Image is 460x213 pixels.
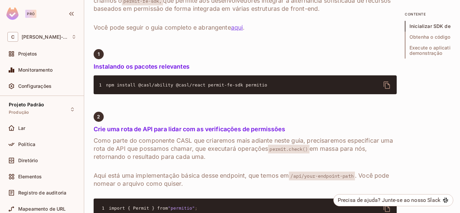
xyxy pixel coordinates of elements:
[27,12,35,16] font: Pró
[405,12,426,16] font: contente
[106,82,267,87] span: npm install @casl/ability @casl/react permit-fe-sdk permitio
[22,34,72,40] font: [PERSON_NAME]-240
[99,82,106,88] span: 1
[94,172,289,179] font: Aqui está uma implementação básica desse endpoint, que temos em
[269,146,308,152] font: permit.check()
[18,174,42,179] font: Elementos
[97,114,100,119] font: 2
[98,51,100,57] font: 1
[99,205,109,212] span: 1
[18,83,52,89] font: Configurações
[94,24,231,31] font: Você pode seguir o guia completo e abrangente
[231,24,243,31] a: aqui
[18,190,66,196] font: Registro de auditoria
[94,137,393,152] font: Como parte do componente CASL que criaremos mais adiante neste guia, precisaremos especificar uma...
[22,34,68,40] span: Espaço de trabalho: Carlos-240
[243,24,244,31] font: .
[18,157,38,163] font: Diretório
[18,67,53,73] font: Monitoramento
[18,125,25,131] font: Lar
[18,51,37,57] font: Projetos
[195,206,198,211] span: ;
[9,102,44,107] font: Projeto Padrão
[379,77,395,93] button: excluir
[168,206,195,211] span: "permitio"
[11,34,14,40] font: C
[290,173,353,179] font: /api/your-endpoint-path
[94,126,285,133] font: Crie uma rota de API para lidar com as verificações de permissões
[94,63,190,70] font: Instalando os pacotes relevantes
[109,206,168,211] span: import { Permit } from
[338,197,440,203] font: Precisa de ajuda? Junte-se ao nosso Slack
[18,141,35,147] font: Política
[9,110,29,115] font: Produção
[6,7,19,20] img: SReyMgAAAABJRU5ErkJggg==
[18,206,66,212] font: Mapeamento de URL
